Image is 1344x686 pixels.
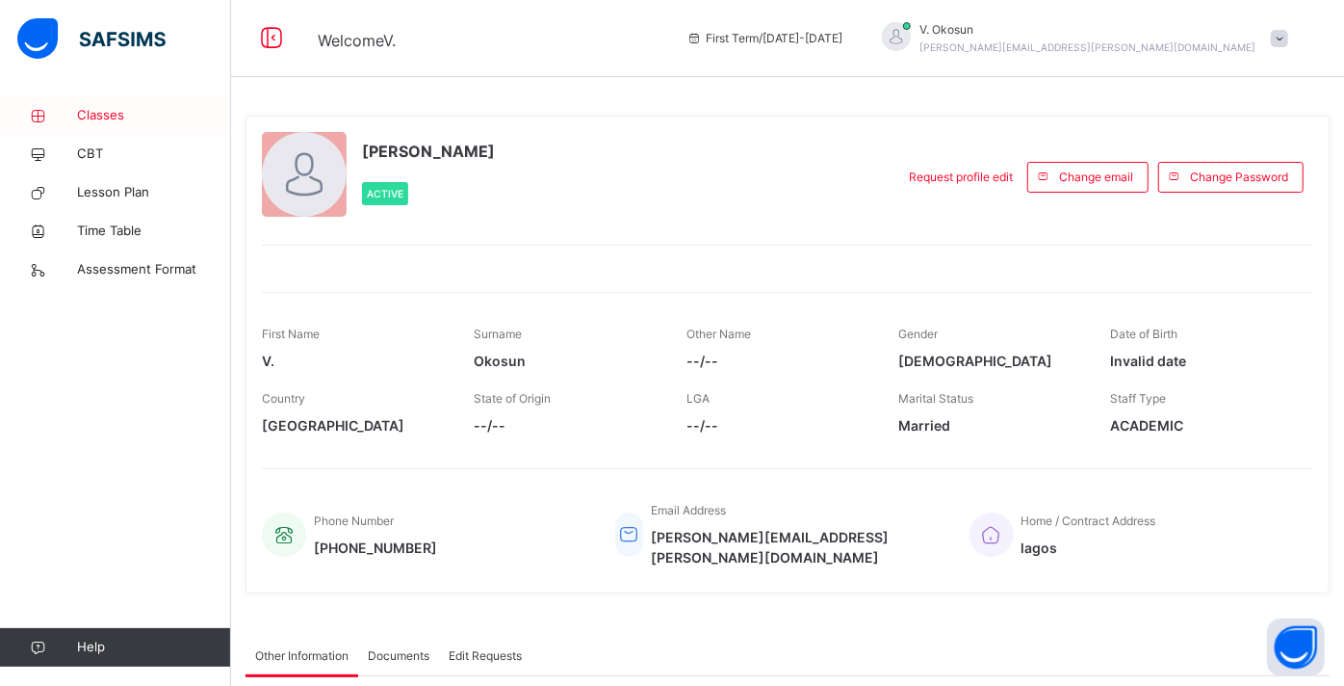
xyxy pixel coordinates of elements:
[362,140,495,163] span: [PERSON_NAME]
[367,188,403,199] span: Active
[1021,538,1156,558] span: lagos
[898,415,1081,435] span: Married
[686,415,869,435] span: --/--
[77,222,231,241] span: Time Table
[474,391,551,406] span: State of Origin
[1190,169,1288,186] span: Change Password
[449,647,522,665] span: Edit Requests
[474,327,522,341] span: Surname
[474,351,657,371] span: Okosun
[863,21,1298,56] div: V.Okosun
[1111,351,1294,371] span: Invalid date
[262,415,445,435] span: [GEOGRAPHIC_DATA]
[368,647,429,665] span: Documents
[686,391,710,406] span: LGA
[898,391,973,406] span: Marital Status
[262,351,445,371] span: V.
[77,638,230,657] span: Help
[1111,415,1294,435] span: ACADEMIC
[909,169,1013,186] span: Request profile edit
[314,538,437,558] span: [PHONE_NUMBER]
[474,415,657,435] span: --/--
[686,327,751,341] span: Other Name
[920,41,1256,53] span: [PERSON_NAME][EMAIL_ADDRESS][PERSON_NAME][DOMAIN_NAME]
[17,18,166,59] img: safsims
[1059,169,1133,186] span: Change email
[77,183,231,202] span: Lesson Plan
[77,145,231,164] span: CBT
[262,391,305,406] span: Country
[77,260,231,279] span: Assessment Format
[686,351,869,371] span: --/--
[898,351,1081,371] span: [DEMOGRAPHIC_DATA]
[1267,619,1325,676] button: Open asap
[686,30,843,47] span: session/term information
[318,31,396,50] span: Welcome V.
[651,527,941,567] span: [PERSON_NAME][EMAIL_ADDRESS][PERSON_NAME][DOMAIN_NAME]
[651,503,726,517] span: Email Address
[77,106,231,125] span: Classes
[898,327,938,341] span: Gender
[262,327,320,341] span: First Name
[314,514,394,528] span: Phone Number
[1111,327,1178,341] span: Date of Birth
[255,647,349,665] span: Other Information
[920,21,1256,39] span: V. Okosun
[1111,391,1167,406] span: Staff Type
[1021,514,1156,528] span: Home / Contract Address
